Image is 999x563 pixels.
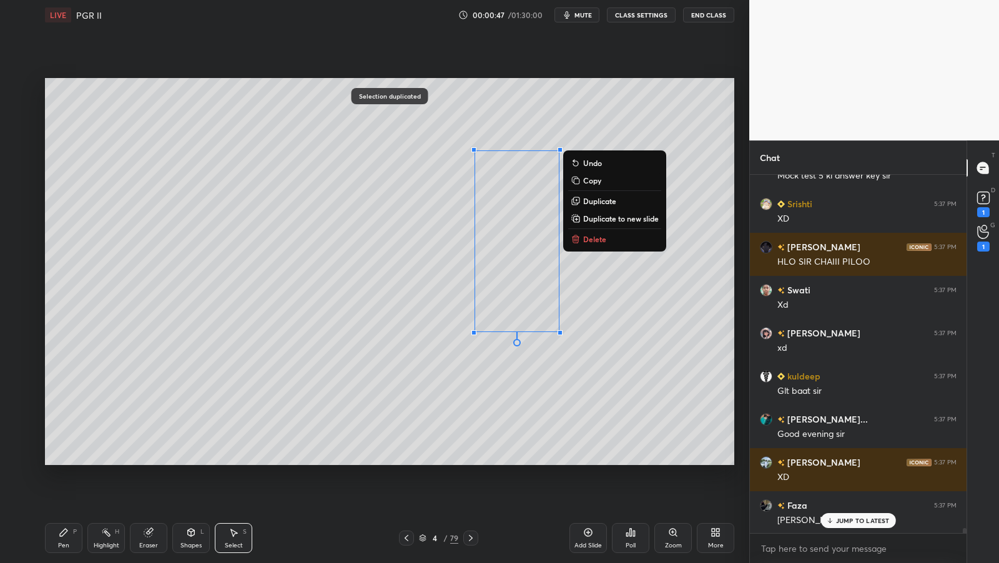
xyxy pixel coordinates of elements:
[574,542,602,549] div: Add Slide
[583,196,616,206] p: Duplicate
[73,529,77,535] div: P
[977,207,990,217] div: 1
[554,7,599,22] button: mute
[225,542,243,549] div: Select
[568,211,661,226] button: Duplicate to new slide
[568,232,661,247] button: Delete
[115,529,119,535] div: H
[991,185,995,195] p: D
[683,7,734,22] button: End Class
[750,141,790,174] p: Chat
[94,542,119,549] div: Highlight
[992,150,995,160] p: T
[583,175,601,185] p: Copy
[977,242,990,252] div: 1
[568,173,661,188] button: Copy
[359,93,421,99] p: Selection duplicated
[444,534,448,542] div: /
[665,542,682,549] div: Zoom
[139,542,158,549] div: Eraser
[200,529,204,535] div: L
[626,542,636,549] div: Poll
[429,534,441,542] div: 4
[607,7,676,22] button: CLASS SETTINGS
[574,11,592,19] span: mute
[750,175,967,534] div: grid
[708,542,724,549] div: More
[990,220,995,230] p: G
[568,155,661,170] button: Undo
[76,9,102,21] h4: PGR II
[243,529,247,535] div: S
[836,517,890,524] p: JUMP TO LATEST
[568,193,661,208] button: Duplicate
[58,542,69,549] div: Pen
[583,213,659,223] p: Duplicate to new slide
[180,542,202,549] div: Shapes
[583,234,606,244] p: Delete
[583,158,602,168] p: Undo
[450,532,458,544] div: 79
[45,7,71,22] div: LIVE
